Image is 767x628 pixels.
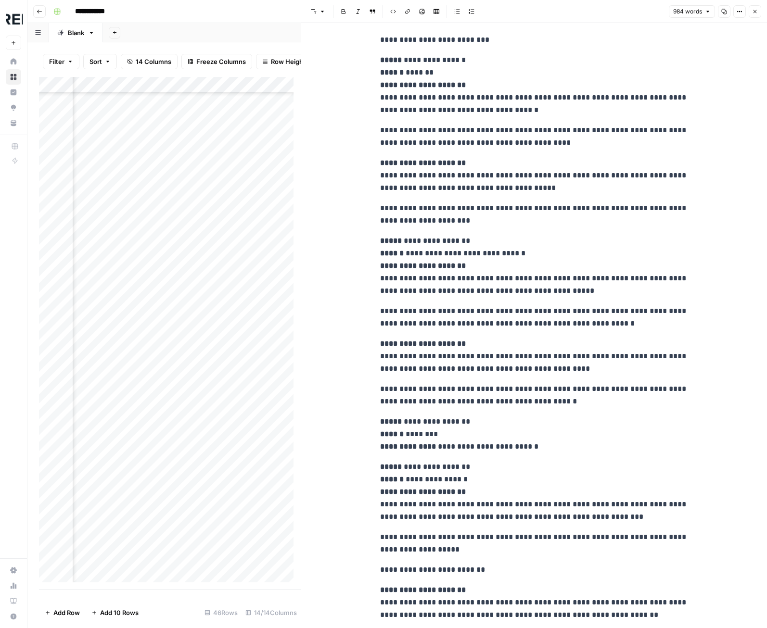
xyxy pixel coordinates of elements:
[6,54,21,69] a: Home
[181,54,252,69] button: Freeze Columns
[39,605,86,620] button: Add Row
[669,5,715,18] button: 984 words
[6,115,21,131] a: Your Data
[196,57,246,66] span: Freeze Columns
[121,54,178,69] button: 14 Columns
[136,57,171,66] span: 14 Columns
[6,8,21,32] button: Workspace: Threepipe Reply
[6,100,21,115] a: Opportunities
[49,57,64,66] span: Filter
[49,23,103,42] a: Blank
[201,605,242,620] div: 46 Rows
[86,605,144,620] button: Add 10 Rows
[68,28,84,38] div: Blank
[271,57,306,66] span: Row Height
[256,54,312,69] button: Row Height
[6,593,21,609] a: Learning Hub
[100,608,139,617] span: Add 10 Rows
[6,11,23,28] img: Threepipe Reply Logo
[83,54,117,69] button: Sort
[242,605,301,620] div: 14/14 Columns
[673,7,702,16] span: 984 words
[6,609,21,624] button: Help + Support
[6,69,21,85] a: Browse
[43,54,79,69] button: Filter
[6,563,21,578] a: Settings
[53,608,80,617] span: Add Row
[6,578,21,593] a: Usage
[89,57,102,66] span: Sort
[6,85,21,100] a: Insights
